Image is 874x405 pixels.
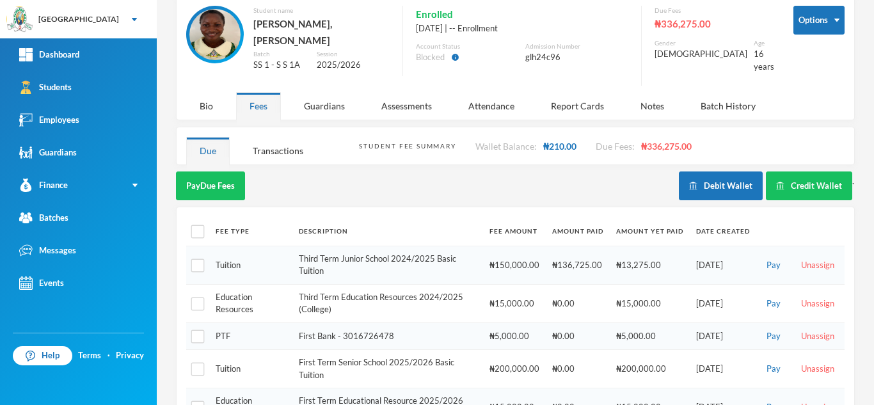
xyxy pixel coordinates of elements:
button: Debit Wallet [679,171,763,200]
td: ₦0.00 [546,350,610,388]
div: Guardians [290,92,358,120]
td: ₦200,000.00 [610,350,690,388]
div: Guardians [19,146,77,159]
button: Unassign [797,330,838,344]
div: Student Fee Summary [359,141,456,151]
div: Batch History [687,92,769,120]
div: Messages [19,244,76,257]
div: Notes [627,92,678,120]
a: Help [13,346,72,365]
a: Privacy [116,349,144,362]
a: Terms [78,349,101,362]
div: Bio [186,92,226,120]
span: Enrolled [416,6,453,22]
button: Pay [763,362,784,376]
div: glh24c96 [525,51,628,64]
td: Education Resources [209,284,292,322]
td: ₦136,725.00 [546,246,610,284]
div: Session [317,49,390,59]
div: Students [19,81,72,94]
div: 2025/2026 [317,59,390,72]
div: 16 years [754,48,774,73]
div: [GEOGRAPHIC_DATA] [38,13,119,25]
td: ₦0.00 [546,284,610,322]
td: Tuition [209,350,292,388]
div: Transactions [239,137,317,164]
button: Options [793,6,845,35]
div: Admission Number [525,42,628,51]
button: Pay [763,297,784,311]
span: ₦336,275.00 [641,141,692,152]
td: ₦15,000.00 [610,284,690,322]
button: Unassign [797,258,838,273]
div: SS 1 - S S 1A [253,59,307,72]
th: Amount Yet Paid [610,217,690,246]
th: Description [292,217,483,246]
td: ₦200,000.00 [483,350,546,388]
div: Employees [19,113,79,127]
td: PTF [209,322,292,350]
div: Events [19,276,64,290]
span: Due Fees: [596,141,635,152]
td: ₦13,275.00 [610,246,690,284]
th: Date Created [690,217,756,246]
div: Report Cards [537,92,617,120]
td: ₦15,000.00 [483,284,546,322]
button: Unassign [797,297,838,311]
div: Assessments [368,92,445,120]
img: STUDENT [189,9,241,60]
i: info [451,53,459,61]
th: Fee Type [209,217,292,246]
td: [DATE] [690,246,756,284]
td: [DATE] [690,284,756,322]
div: ` [679,171,855,200]
div: Gender [655,38,747,48]
div: ₦336,275.00 [655,15,774,32]
span: Blocked [416,51,445,64]
div: Batches [19,211,68,225]
button: Credit Wallet [766,171,852,200]
span: Wallet Balance: [475,141,537,152]
td: ₦5,000.00 [610,322,690,350]
td: [DATE] [690,322,756,350]
div: Student name [253,6,390,15]
div: Account Status [416,42,519,51]
button: Pay [763,330,784,344]
td: Third Term Junior School 2024/2025 Basic Tuition [292,246,483,284]
td: ₦150,000.00 [483,246,546,284]
div: · [107,349,110,362]
div: [DATE] | -- Enrollment [416,22,628,35]
th: Fee Amount [483,217,546,246]
td: Tuition [209,246,292,284]
td: ₦0.00 [546,322,610,350]
div: [PERSON_NAME], [PERSON_NAME] [253,15,390,49]
div: Attendance [455,92,528,120]
div: Age [754,38,774,48]
div: Finance [19,179,68,192]
div: Due [186,137,230,164]
div: Due Fees [655,6,774,15]
td: First Bank - 3016726478 [292,322,483,350]
td: ₦5,000.00 [483,322,546,350]
td: First Term Senior School 2025/2026 Basic Tuition [292,350,483,388]
th: Amount Paid [546,217,610,246]
div: Batch [253,49,307,59]
div: [DEMOGRAPHIC_DATA] [655,48,747,61]
button: Pay [763,258,784,273]
td: [DATE] [690,350,756,388]
button: Unassign [797,362,838,376]
div: Dashboard [19,48,79,61]
div: Fees [236,92,281,120]
button: PayDue Fees [176,171,245,200]
td: Third Term Education Resources 2024/2025 (College) [292,284,483,322]
span: ₦210.00 [543,141,576,152]
img: logo [7,7,33,33]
